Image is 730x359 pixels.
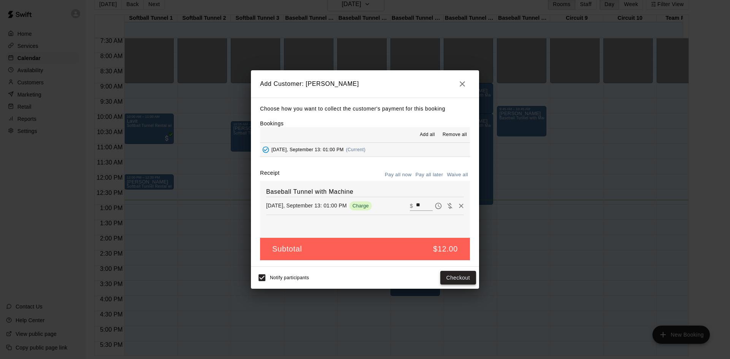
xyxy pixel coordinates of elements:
[260,104,470,114] p: Choose how you want to collect the customer's payment for this booking
[440,271,476,285] button: Checkout
[272,244,302,254] h5: Subtotal
[383,169,414,181] button: Pay all now
[251,70,479,98] h2: Add Customer: [PERSON_NAME]
[349,203,372,209] span: Charge
[455,200,467,212] button: Remove
[443,131,467,139] span: Remove all
[433,202,444,209] span: Pay later
[260,144,271,155] button: Added - Collect Payment
[271,147,344,152] span: [DATE], September 13: 01:00 PM
[260,143,470,157] button: Added - Collect Payment[DATE], September 13: 01:00 PM(Current)
[420,131,435,139] span: Add all
[410,202,413,210] p: $
[266,202,347,209] p: [DATE], September 13: 01:00 PM
[260,169,279,181] label: Receipt
[270,275,309,280] span: Notify participants
[415,129,440,141] button: Add all
[445,169,470,181] button: Waive all
[444,202,455,209] span: Waive payment
[440,129,470,141] button: Remove all
[346,147,366,152] span: (Current)
[433,244,458,254] h5: $12.00
[260,120,284,127] label: Bookings
[266,187,464,197] h6: Baseball Tunnel with Machine
[414,169,445,181] button: Pay all later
